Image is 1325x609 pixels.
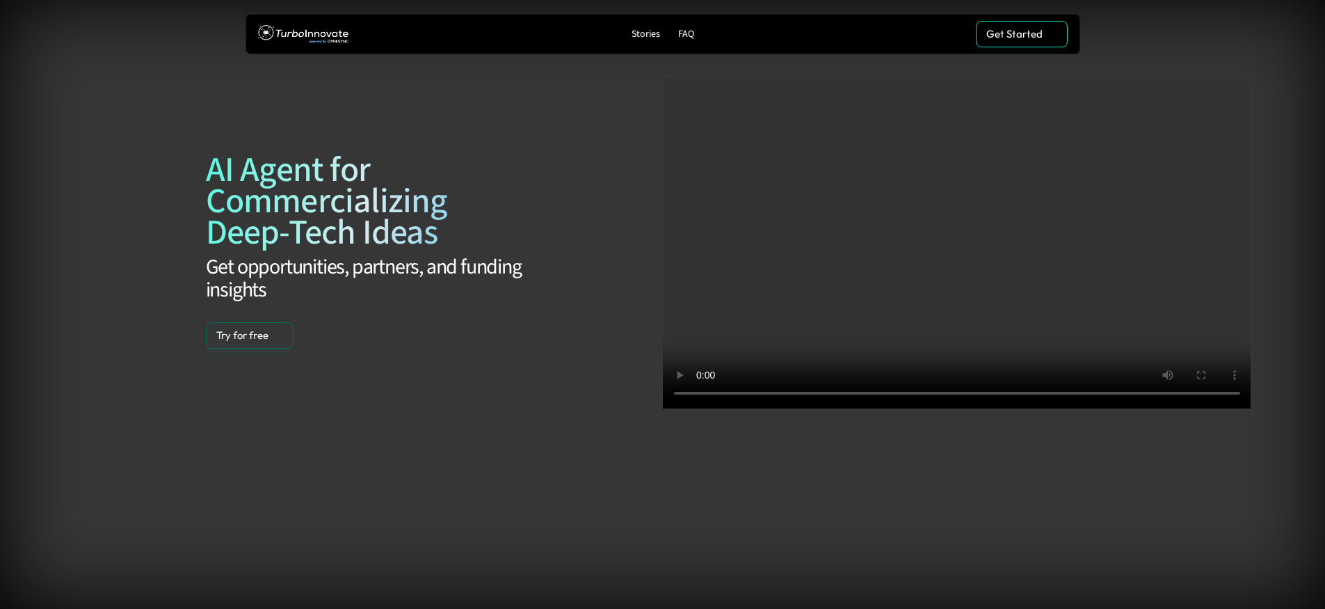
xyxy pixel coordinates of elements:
p: Stories [632,29,660,40]
p: FAQ [678,29,694,40]
img: TurboInnovate Logo [258,22,348,47]
a: Get Started [976,21,1068,47]
a: Stories [626,25,666,44]
p: Get Started [986,28,1043,40]
a: FAQ [673,25,700,44]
